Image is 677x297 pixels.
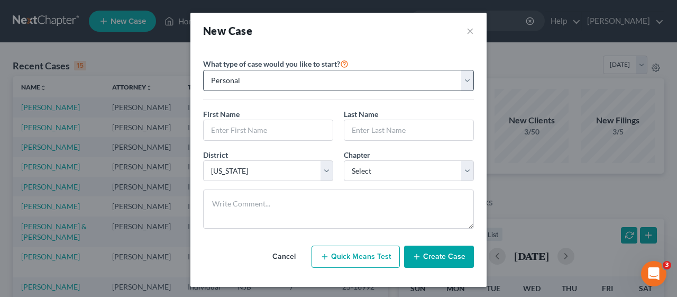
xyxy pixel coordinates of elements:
button: Quick Means Test [312,246,400,268]
button: Create Case [404,246,474,268]
iframe: Intercom live chat [641,261,666,286]
strong: New Case [203,24,252,37]
label: What type of case would you like to start? [203,57,349,70]
span: District [203,150,228,159]
button: × [466,23,474,38]
input: Enter First Name [204,120,333,140]
span: 3 [663,261,671,269]
span: Last Name [344,110,378,119]
span: Chapter [344,150,370,159]
input: Enter Last Name [344,120,473,140]
span: First Name [203,110,240,119]
button: Cancel [261,246,307,267]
